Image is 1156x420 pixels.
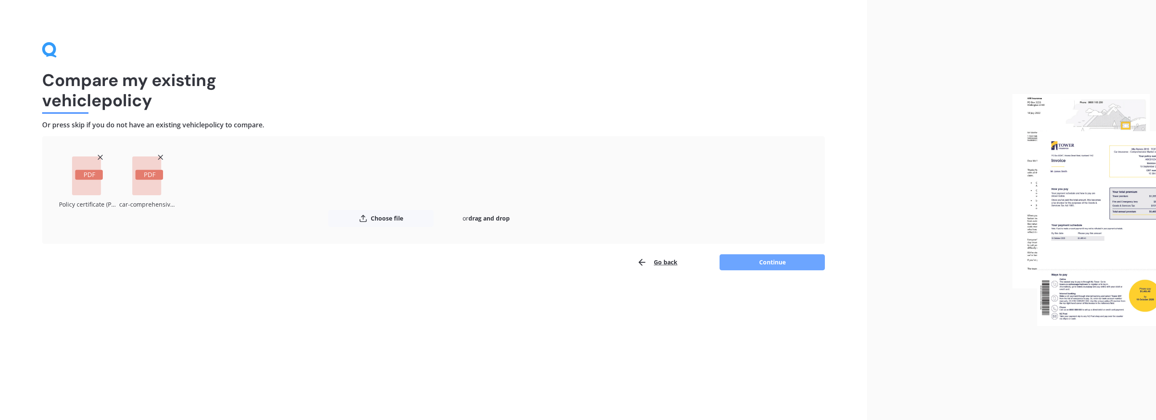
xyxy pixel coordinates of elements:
h4: Or press skip if you do not have an existing vehicle policy to compare. [42,121,825,129]
h1: Compare my existing vehicle policy [42,70,825,110]
button: Continue [720,254,825,270]
button: Go back [637,254,677,271]
div: car-comprehensive-09-24.pdf [119,199,176,210]
div: Policy certificate (P00000224849).pdf [59,199,116,210]
b: drag and drop [468,214,510,222]
img: files.webp [1012,94,1156,326]
button: Choose file [328,210,433,227]
div: or [433,210,539,227]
